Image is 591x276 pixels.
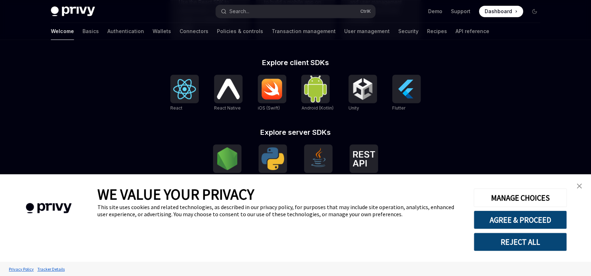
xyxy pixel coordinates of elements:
button: Toggle dark mode [529,6,540,17]
a: ReactReact [170,75,199,112]
a: close banner [572,179,586,193]
a: Welcome [51,23,74,40]
a: Tracker Details [36,263,66,275]
img: Android (Kotlin) [304,75,327,102]
img: Python [261,147,284,170]
a: UnityUnity [348,75,377,112]
span: Ctrl K [360,9,371,14]
a: User management [344,23,390,40]
a: Policies & controls [217,23,263,40]
a: Wallets [153,23,171,40]
a: Privacy Policy [7,263,36,275]
button: AGREE & PROCEED [474,211,567,229]
img: Unity [351,78,374,100]
img: REST API [352,151,375,166]
button: Open search [216,5,375,18]
a: Authentication [107,23,144,40]
img: company logo [11,193,87,224]
a: JavaJava [304,144,332,181]
img: React [173,79,196,99]
div: Search... [229,7,249,16]
button: REJECT ALL [474,233,567,251]
a: Connectors [180,23,208,40]
div: This site uses cookies and related technologies, as described in our privacy policy, for purposes... [97,203,463,218]
span: Flutter [392,105,405,111]
a: Basics [82,23,99,40]
span: WE VALUE YOUR PRIVACY [97,185,254,203]
span: Unity [348,105,359,111]
img: iOS (Swift) [261,78,283,100]
a: PythonPython [259,144,287,181]
a: Android (Kotlin)Android (Kotlin) [301,75,333,112]
img: dark logo [51,6,95,16]
a: FlutterFlutter [392,75,421,112]
h2: Explore server SDKs [170,129,421,136]
img: Flutter [395,78,418,100]
a: Recipes [427,23,447,40]
span: Dashboard [485,8,512,15]
img: Java [307,147,330,170]
a: API reference [456,23,489,40]
a: iOS (Swift)iOS (Swift) [258,75,286,112]
img: close banner [577,184,582,189]
span: React [170,105,182,111]
h2: Explore client SDKs [170,59,421,66]
a: Demo [428,8,442,15]
button: MANAGE CHOICES [474,189,567,207]
span: React Native [214,105,241,111]
a: Support [451,8,470,15]
span: Android (Kotlin) [301,105,333,111]
span: iOS (Swift) [258,105,280,111]
img: NodeJS [216,147,239,170]
a: Dashboard [479,6,523,17]
a: REST APIREST API [350,144,378,181]
a: Security [398,23,419,40]
a: React NativeReact Native [214,75,243,112]
a: NodeJSNodeJS [213,144,241,181]
img: React Native [217,79,240,99]
a: Transaction management [272,23,336,40]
